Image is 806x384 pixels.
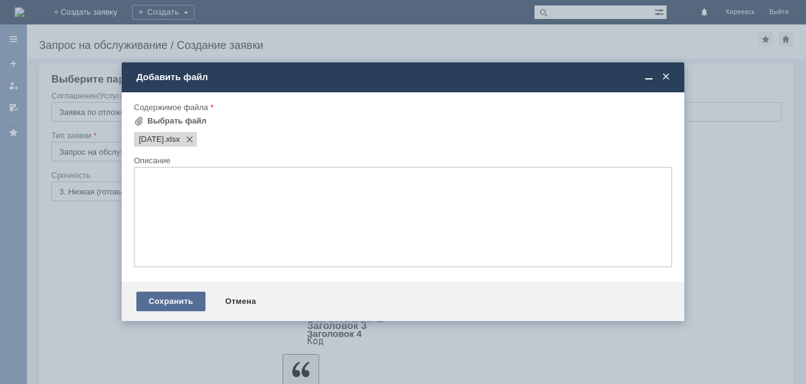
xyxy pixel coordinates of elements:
[136,72,672,83] div: Добавить файл
[164,135,180,144] span: 31.08.2025.xlsx
[643,72,655,83] span: Свернуть (Ctrl + M)
[134,157,670,164] div: Описание
[139,135,164,144] span: 31.08.2025.xlsx
[660,72,672,83] span: Закрыть
[147,116,207,126] div: Выбрать файл
[5,5,179,24] div: Добрый вечер. Прошу удалить отложенные чеки за [DATE]
[134,103,670,111] div: Содержимое файла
